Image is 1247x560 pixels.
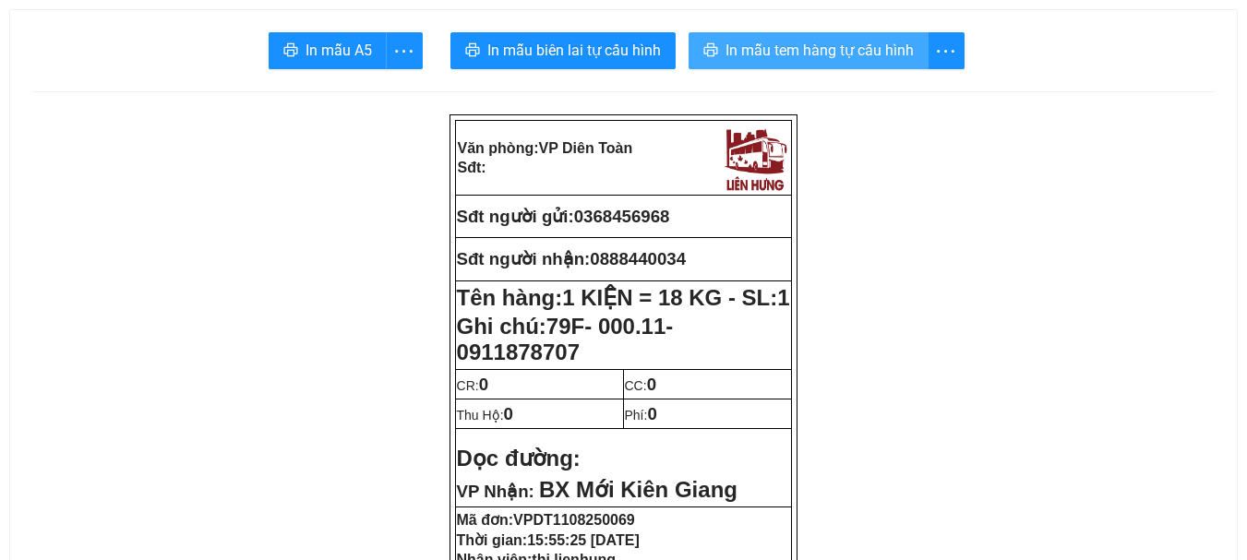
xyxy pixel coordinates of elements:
span: VP Diên Toàn [539,140,633,156]
button: printerIn mẫu biên lai tự cấu hình [450,32,676,69]
span: 1 [777,285,789,310]
button: printerIn mẫu A5 [269,32,387,69]
strong: Sđt: [458,160,486,175]
strong: Mã đơn: [457,512,635,528]
strong: Tên hàng: [457,285,790,310]
span: printer [465,42,480,60]
strong: Dọc đường: [457,446,581,471]
span: 0888440034 [590,249,686,268]
button: printerIn mẫu tem hàng tự cấu hình [689,32,929,69]
button: more [386,32,423,69]
span: VP Nhận: [457,482,534,501]
span: 79F- 000.11- 0911878707 [457,314,674,364]
span: CR: [457,378,489,393]
span: 0 [647,375,656,394]
strong: Sđt người nhận: [457,249,591,268]
span: 1 KIỆN = 18 KG - SL: [562,285,789,310]
span: Thu Hộ: [457,408,513,423]
span: 15:55:25 [DATE] [527,532,640,548]
span: In mẫu A5 [306,39,372,62]
span: Phí: [625,408,657,423]
span: Ghi chú: [457,314,674,364]
strong: Sđt người gửi: [457,207,574,226]
span: In mẫu tem hàng tự cấu hình [725,39,914,62]
span: 0 [479,375,488,394]
span: In mẫu biên lai tự cấu hình [487,39,661,62]
span: BX Mới Kiên Giang [539,477,737,502]
strong: Văn phòng: [458,140,633,156]
span: printer [703,42,718,60]
span: CC: [625,378,657,393]
span: more [387,40,422,63]
span: VPDT1108250069 [513,512,635,528]
img: logo [720,123,790,193]
span: 0 [504,404,513,423]
span: 0368456968 [574,207,670,226]
button: more [928,32,965,69]
span: 0 [647,404,656,423]
span: printer [283,42,298,60]
strong: Thời gian: [457,532,640,548]
span: more [929,40,964,63]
